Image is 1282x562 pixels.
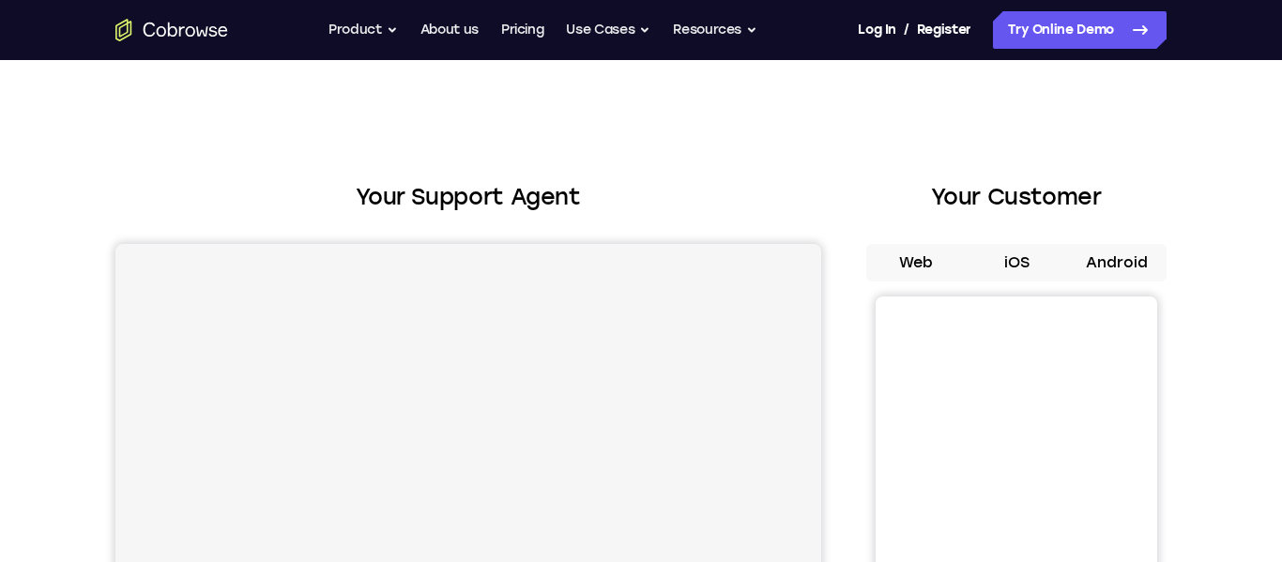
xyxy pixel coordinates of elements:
a: Pricing [501,11,544,49]
button: Web [866,244,967,281]
a: Try Online Demo [993,11,1167,49]
h2: Your Support Agent [115,180,821,214]
a: Log In [858,11,895,49]
a: About us [420,11,479,49]
button: Resources [673,11,757,49]
h2: Your Customer [866,180,1167,214]
button: iOS [967,244,1067,281]
button: Android [1066,244,1167,281]
span: / [904,19,909,41]
a: Register [917,11,971,49]
button: Use Cases [566,11,650,49]
button: Product [328,11,398,49]
a: Go to the home page [115,19,228,41]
